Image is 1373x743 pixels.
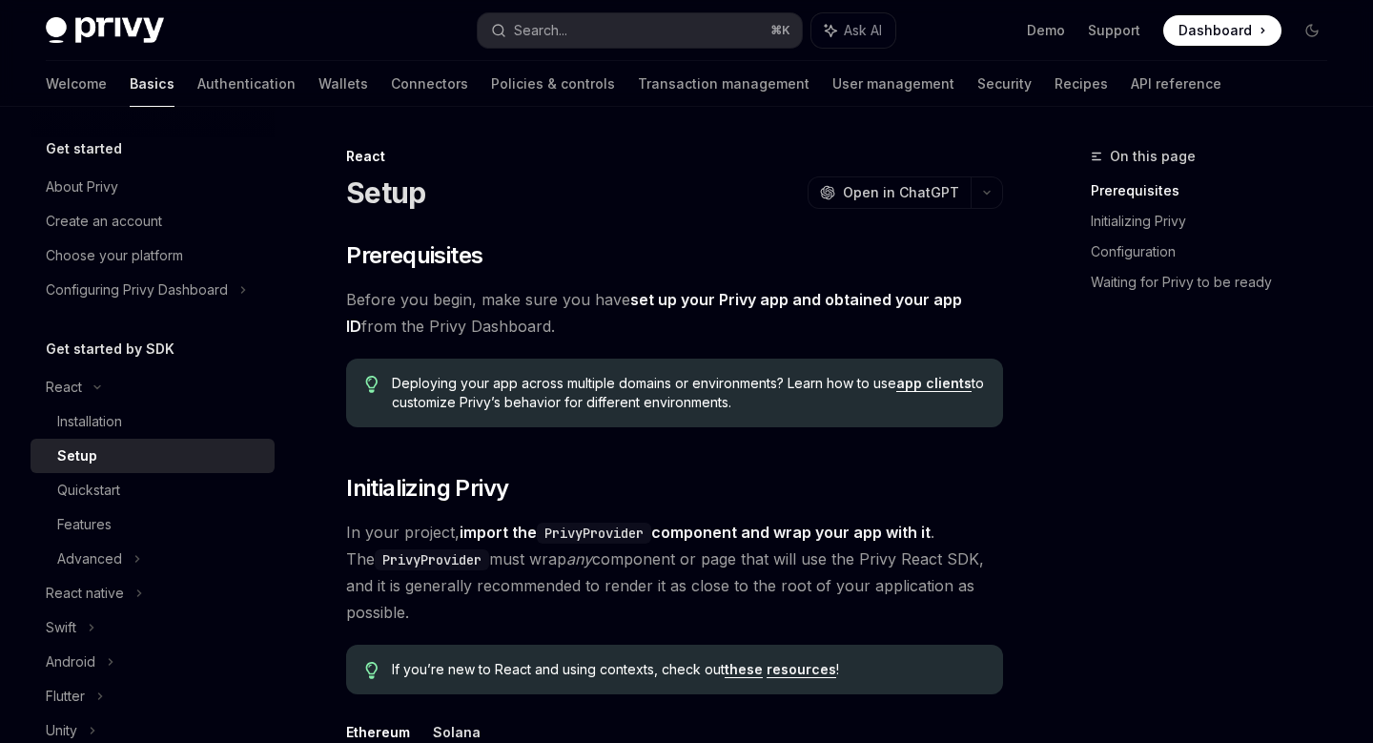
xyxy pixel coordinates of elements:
[843,183,959,202] span: Open in ChatGPT
[1088,21,1140,40] a: Support
[725,661,763,678] a: these
[1297,15,1327,46] button: Toggle dark mode
[365,662,379,679] svg: Tip
[57,444,97,467] div: Setup
[832,61,954,107] a: User management
[1131,61,1221,107] a: API reference
[46,279,228,301] div: Configuring Privy Dashboard
[31,204,275,238] a: Create an account
[811,13,895,48] button: Ask AI
[346,290,962,337] a: set up your Privy app and obtained your app ID
[391,61,468,107] a: Connectors
[46,137,122,160] h5: Get started
[478,13,801,48] button: Search...⌘K
[808,176,971,209] button: Open in ChatGPT
[46,582,124,605] div: React native
[346,286,1003,340] span: Before you begin, make sure you have from the Privy Dashboard.
[46,175,118,198] div: About Privy
[57,547,122,570] div: Advanced
[1163,15,1281,46] a: Dashboard
[57,410,122,433] div: Installation
[1091,237,1342,267] a: Configuration
[491,61,615,107] a: Policies & controls
[346,175,425,210] h1: Setup
[537,523,651,544] code: PrivyProvider
[46,719,77,742] div: Unity
[977,61,1032,107] a: Security
[31,439,275,473] a: Setup
[57,479,120,502] div: Quickstart
[514,19,567,42] div: Search...
[896,375,972,392] a: app clients
[57,513,112,536] div: Features
[1091,175,1342,206] a: Prerequisites
[31,507,275,542] a: Features
[197,61,296,107] a: Authentication
[31,473,275,507] a: Quickstart
[566,549,592,568] em: any
[46,210,162,233] div: Create an account
[46,616,76,639] div: Swift
[46,376,82,399] div: React
[1091,267,1342,298] a: Waiting for Privy to be ready
[1055,61,1108,107] a: Recipes
[346,147,1003,166] div: React
[1110,145,1196,168] span: On this page
[46,685,85,708] div: Flutter
[31,404,275,439] a: Installation
[770,23,790,38] span: ⌘ K
[46,244,183,267] div: Choose your platform
[460,523,931,542] strong: import the component and wrap your app with it
[346,240,482,271] span: Prerequisites
[638,61,809,107] a: Transaction management
[375,549,489,570] code: PrivyProvider
[365,376,379,393] svg: Tip
[346,473,508,504] span: Initializing Privy
[46,650,95,673] div: Android
[1091,206,1342,237] a: Initializing Privy
[844,21,882,40] span: Ask AI
[46,61,107,107] a: Welcome
[46,17,164,44] img: dark logo
[31,238,275,273] a: Choose your platform
[346,519,1003,626] span: In your project, . The must wrap component or page that will use the Privy React SDK, and it is g...
[31,170,275,204] a: About Privy
[767,661,836,678] a: resources
[392,660,984,679] span: If you’re new to React and using contexts, check out !
[392,374,984,412] span: Deploying your app across multiple domains or environments? Learn how to use to customize Privy’s...
[318,61,368,107] a: Wallets
[1178,21,1252,40] span: Dashboard
[46,338,174,361] h5: Get started by SDK
[130,61,174,107] a: Basics
[1027,21,1065,40] a: Demo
